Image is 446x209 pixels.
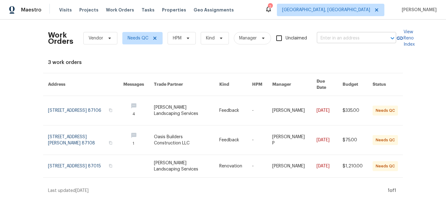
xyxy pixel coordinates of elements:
td: [PERSON_NAME] P [267,125,312,155]
td: Feedback [214,125,247,155]
td: - [247,125,267,155]
th: Status [368,73,403,96]
button: Copy Address [108,163,113,169]
span: Kind [206,35,215,41]
span: Properties [162,7,186,13]
span: Tasks [142,8,155,12]
span: [GEOGRAPHIC_DATA], [GEOGRAPHIC_DATA] [282,7,370,13]
td: - [247,155,267,178]
a: View Reno Index [396,29,415,48]
button: Copy Address [108,140,113,146]
td: Feedback [214,96,247,125]
td: [PERSON_NAME] [267,96,312,125]
span: Needs QC [128,35,148,41]
td: Renovation [214,155,247,178]
div: 3 work orders [48,59,398,66]
span: Projects [79,7,98,13]
span: Work Orders [106,7,134,13]
span: [PERSON_NAME] [399,7,437,13]
th: HPM [247,73,267,96]
td: [PERSON_NAME] [267,155,312,178]
span: Visits [59,7,72,13]
span: Maestro [21,7,42,13]
th: Manager [267,73,312,96]
th: Messages [118,73,149,96]
div: 1 of 1 [388,188,396,194]
th: Trade Partner [149,73,214,96]
div: 2 [268,4,272,10]
span: Vendor [89,35,103,41]
h2: Work Orders [48,32,73,44]
span: Unclaimed [286,35,307,42]
td: - [247,96,267,125]
input: Enter in an address [317,34,379,43]
span: Geo Assignments [194,7,234,13]
td: [PERSON_NAME] Landscaping Services [149,96,214,125]
th: Budget [338,73,368,96]
th: Address [43,73,118,96]
th: Kind [214,73,247,96]
span: HPM [173,35,181,41]
div: Last updated [48,188,386,194]
td: Oasis Builders Construction LLC [149,125,214,155]
button: Copy Address [108,107,113,113]
th: Due Date [312,73,338,96]
button: Open [388,34,397,43]
span: Manager [239,35,257,41]
span: [DATE] [76,189,89,193]
td: [PERSON_NAME] Landscaping Services [149,155,214,178]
